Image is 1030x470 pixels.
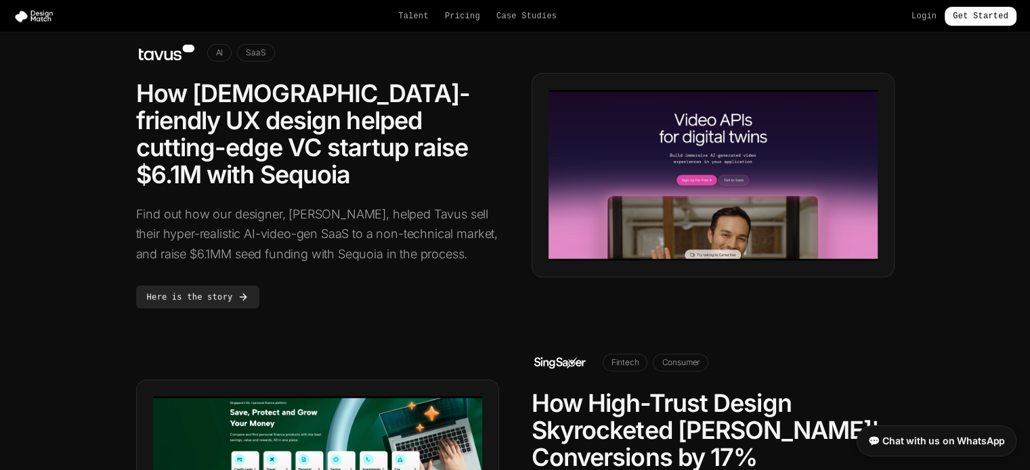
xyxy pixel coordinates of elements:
[237,44,274,62] span: SaaS
[532,352,592,373] img: Singsaver
[496,11,557,22] a: Case Studies
[549,90,878,260] img: Tavus Case Study
[911,11,937,22] a: Login
[136,42,196,64] img: Tavus
[857,425,1016,456] a: 💬 Chat with us on WhatsApp
[398,11,429,22] a: Talent
[603,354,648,371] span: Fintech
[14,9,60,23] img: Design Match
[207,44,232,62] span: AI
[136,289,260,302] a: Here is the story
[136,204,499,264] p: Find out how our designer, [PERSON_NAME], helped Tavus sell their hyper-realistic AI-video-gen Sa...
[136,285,260,308] a: Here is the story
[445,11,480,22] a: Pricing
[945,7,1016,26] a: Get Started
[136,80,499,188] h2: How [DEMOGRAPHIC_DATA]-friendly UX design helped cutting-edge VC startup raise $6.1M with Sequoia
[653,354,708,371] span: Consumer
